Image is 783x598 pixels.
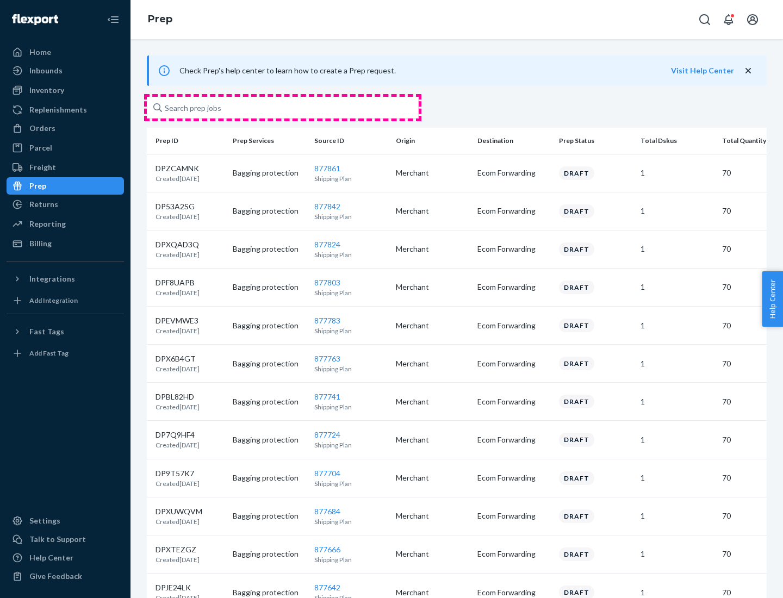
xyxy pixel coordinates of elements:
[555,128,636,154] th: Prep Status
[29,219,66,229] div: Reporting
[139,4,181,35] ol: breadcrumbs
[29,180,46,191] div: Prep
[29,296,78,305] div: Add Integration
[314,402,387,412] p: Shipping Plan
[156,201,200,212] p: DP53A2SG
[314,517,387,526] p: Shipping Plan
[314,316,340,325] a: 877783
[314,288,387,297] p: Shipping Plan
[314,164,340,173] a: 877861
[7,43,124,61] a: Home
[29,47,51,58] div: Home
[641,205,713,216] p: 1
[147,97,419,119] input: Search prep jobs
[477,510,550,521] p: Ecom Forwarding
[473,128,555,154] th: Destination
[314,545,340,554] a: 877666
[7,512,124,530] a: Settings
[559,242,594,256] div: Draft
[7,82,124,99] a: Inventory
[314,212,387,221] p: Shipping Plan
[29,162,56,173] div: Freight
[477,244,550,254] p: Ecom Forwarding
[396,510,469,521] p: Merchant
[7,62,124,79] a: Inbounds
[396,320,469,331] p: Merchant
[147,128,228,154] th: Prep ID
[314,174,387,183] p: Shipping Plan
[156,544,200,555] p: DPXTEZGZ
[314,430,340,439] a: 877724
[29,142,52,153] div: Parcel
[29,348,69,358] div: Add Fast Tag
[7,568,124,585] button: Give Feedback
[29,326,64,337] div: Fast Tags
[559,357,594,370] div: Draft
[156,517,202,526] p: Created [DATE]
[636,128,718,154] th: Total Dskus
[477,320,550,331] p: Ecom Forwarding
[156,391,200,402] p: DPBL82HD
[7,101,124,119] a: Replenishments
[559,395,594,408] div: Draft
[477,549,550,559] p: Ecom Forwarding
[29,534,86,545] div: Talk to Support
[641,244,713,254] p: 1
[12,14,58,25] img: Flexport logo
[477,396,550,407] p: Ecom Forwarding
[233,205,306,216] p: Bagging protection
[7,323,124,340] button: Fast Tags
[641,510,713,521] p: 1
[396,244,469,254] p: Merchant
[310,128,391,154] th: Source ID
[477,587,550,598] p: Ecom Forwarding
[477,434,550,445] p: Ecom Forwarding
[156,250,200,259] p: Created [DATE]
[314,278,340,287] a: 877803
[559,547,594,561] div: Draft
[7,177,124,195] a: Prep
[396,434,469,445] p: Merchant
[7,139,124,157] a: Parcel
[156,364,200,373] p: Created [DATE]
[477,358,550,369] p: Ecom Forwarding
[559,281,594,294] div: Draft
[7,531,124,548] a: Talk to Support
[148,13,172,25] a: Prep
[477,167,550,178] p: Ecom Forwarding
[29,515,60,526] div: Settings
[671,65,734,76] button: Visit Help Center
[156,468,200,479] p: DP9T57K7
[391,128,473,154] th: Origin
[156,288,200,297] p: Created [DATE]
[156,582,200,593] p: DPJE24LK
[29,571,82,582] div: Give Feedback
[7,549,124,566] a: Help Center
[743,65,754,77] button: close
[762,271,783,327] button: Help Center
[156,163,200,174] p: DPZCAMNK
[314,364,387,373] p: Shipping Plan
[233,510,306,521] p: Bagging protection
[396,472,469,483] p: Merchant
[102,9,124,30] button: Close Navigation
[641,358,713,369] p: 1
[396,549,469,559] p: Merchant
[7,235,124,252] a: Billing
[29,273,75,284] div: Integrations
[156,174,200,183] p: Created [DATE]
[233,549,306,559] p: Bagging protection
[233,396,306,407] p: Bagging protection
[559,166,594,180] div: Draft
[233,244,306,254] p: Bagging protection
[314,469,340,478] a: 877704
[156,353,200,364] p: DPX6B4GT
[233,282,306,292] p: Bagging protection
[559,319,594,332] div: Draft
[641,549,713,559] p: 1
[7,345,124,362] a: Add Fast Tag
[7,196,124,213] a: Returns
[233,320,306,331] p: Bagging protection
[7,270,124,288] button: Integrations
[477,205,550,216] p: Ecom Forwarding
